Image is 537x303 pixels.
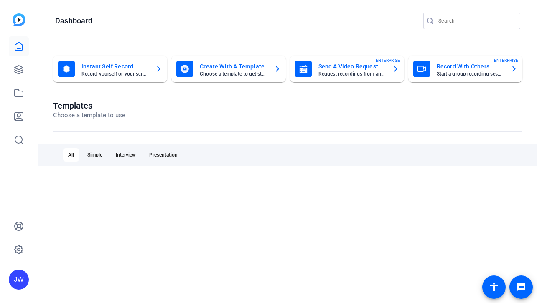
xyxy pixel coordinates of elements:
[53,101,125,111] h1: Templates
[63,148,79,162] div: All
[82,148,107,162] div: Simple
[13,13,25,26] img: blue-gradient.svg
[408,56,522,82] button: Record With OthersStart a group recording sessionENTERPRISE
[318,61,386,71] mat-card-title: Send A Video Request
[489,282,499,292] mat-icon: accessibility
[81,71,149,76] mat-card-subtitle: Record yourself or your screen
[516,282,526,292] mat-icon: message
[376,57,400,63] span: ENTERPRISE
[200,61,267,71] mat-card-title: Create With A Template
[494,57,518,63] span: ENTERPRISE
[318,71,386,76] mat-card-subtitle: Request recordings from anyone, anywhere
[290,56,404,82] button: Send A Video RequestRequest recordings from anyone, anywhereENTERPRISE
[200,71,267,76] mat-card-subtitle: Choose a template to get started
[438,16,514,26] input: Search
[144,148,183,162] div: Presentation
[53,56,167,82] button: Instant Self RecordRecord yourself or your screen
[171,56,285,82] button: Create With A TemplateChoose a template to get started
[81,61,149,71] mat-card-title: Instant Self Record
[9,270,29,290] div: JW
[437,71,504,76] mat-card-subtitle: Start a group recording session
[111,148,141,162] div: Interview
[55,16,92,26] h1: Dashboard
[437,61,504,71] mat-card-title: Record With Others
[53,111,125,120] p: Choose a template to use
